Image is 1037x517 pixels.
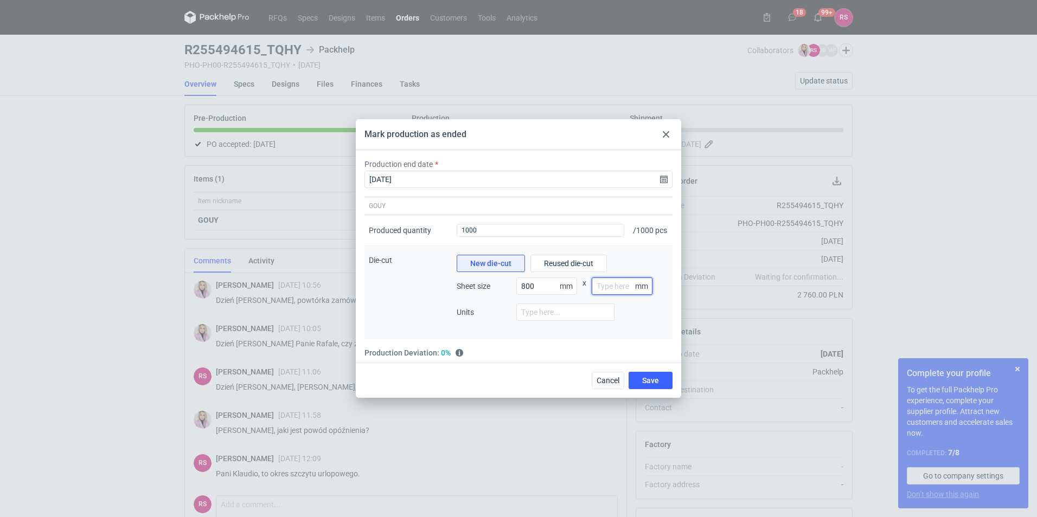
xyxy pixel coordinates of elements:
div: / 1000 pcs [629,215,673,246]
span: Cancel [597,377,619,384]
button: Cancel [592,372,624,389]
input: Type here... [592,277,652,295]
span: GOUY [369,202,386,210]
div: Production Deviation: [364,347,673,358]
span: x [582,277,586,303]
span: Excellent [441,347,451,358]
input: Type here... [516,277,577,295]
input: Type here... [516,303,614,321]
div: Die-cut [364,246,452,339]
span: Save [642,377,659,384]
span: Units [457,307,511,318]
p: mm [635,282,652,290]
button: Save [629,372,673,389]
div: Mark production as ended [364,128,466,140]
span: New die-cut [470,260,511,267]
span: Reused die-cut [544,260,593,267]
button: New die-cut [457,255,525,272]
span: Sheet size [457,281,511,292]
p: mm [560,282,577,290]
div: Produced quantity [369,225,431,236]
button: Reused die-cut [530,255,607,272]
label: Production end date [364,159,433,170]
